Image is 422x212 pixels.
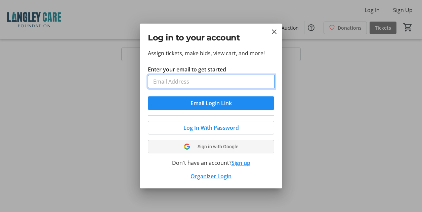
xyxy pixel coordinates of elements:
span: Sign in with Google [198,144,239,149]
label: Enter your email to get started [148,65,226,73]
p: Assign tickets, make bids, view cart, and more! [148,49,274,57]
button: Log In With Password [148,121,274,134]
h2: Log in to your account [148,32,274,44]
a: Organizer Login [191,173,231,180]
input: Email Address [148,75,275,88]
button: Email Login Link [148,96,274,110]
button: Sign up [231,159,250,167]
span: Log In With Password [183,124,239,132]
button: Sign in with Google [148,140,274,153]
div: Don't have an account? [148,159,274,167]
button: Close [270,28,278,36]
span: Email Login Link [191,99,232,107]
